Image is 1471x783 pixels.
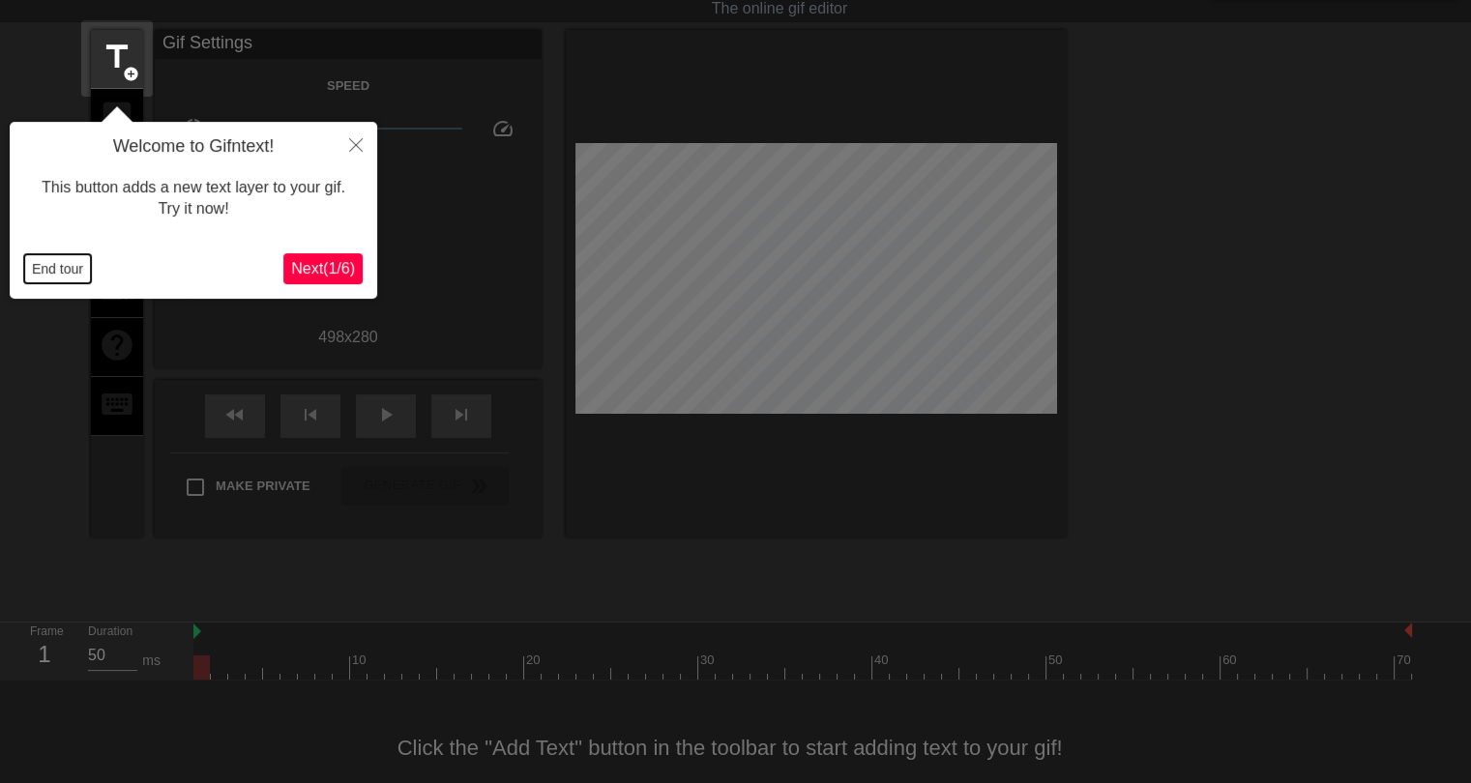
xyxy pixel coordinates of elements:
[24,158,363,240] div: This button adds a new text layer to your gif. Try it now!
[24,254,91,283] button: End tour
[335,122,377,166] button: Close
[291,260,355,276] span: Next ( 1 / 6 )
[283,253,363,284] button: Next
[24,136,363,158] h4: Welcome to Gifntext!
